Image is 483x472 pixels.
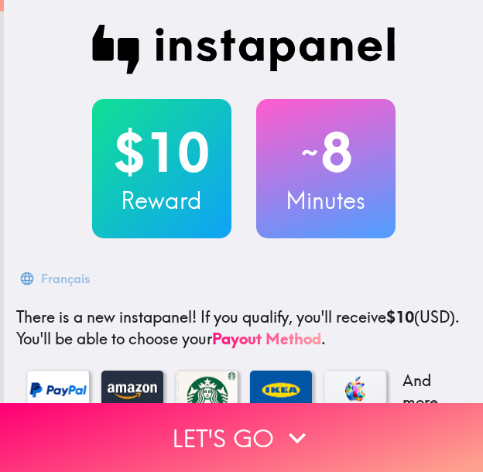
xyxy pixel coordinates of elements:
h2: 8 [256,121,396,184]
p: If you qualify, you'll receive (USD) . You'll be able to choose your . [16,306,471,350]
span: There is a new instapanel! [16,307,197,327]
h2: $10 [92,121,231,184]
button: Français [16,263,96,294]
b: $10 [386,307,414,327]
h3: Minutes [256,184,396,217]
span: ~ [299,129,320,176]
p: And more... [399,370,461,413]
h3: Reward [92,184,231,217]
img: Instapanel [92,25,396,74]
a: Payout Method [212,329,321,348]
div: Français [41,268,90,289]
